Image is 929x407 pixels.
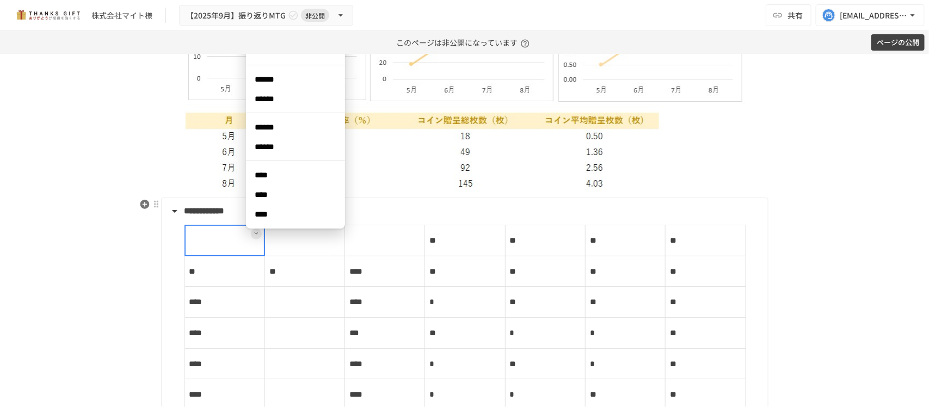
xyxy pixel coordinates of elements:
span: 【2025年9月】振り返りMTG [186,9,286,22]
button: 【2025年9月】振り返りMTG非公開 [179,5,353,26]
div: 株式会社マイト様 [91,10,152,21]
button: 共有 [766,4,811,26]
span: 非公開 [301,10,329,21]
span: 共有 [788,9,803,21]
p: このページは非公開になっています [396,31,533,54]
div: [EMAIL_ADDRESS][DOMAIN_NAME] [840,9,907,22]
button: [EMAIL_ADDRESS][DOMAIN_NAME] [816,4,925,26]
button: ページの公開 [871,34,925,51]
img: mMP1OxWUAhQbsRWCurg7vIHe5HqDpP7qZo7fRoNLXQh [13,7,83,24]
